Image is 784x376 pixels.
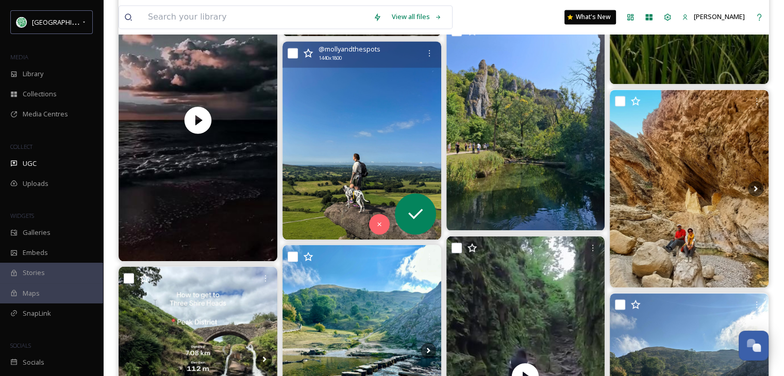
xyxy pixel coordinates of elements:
[23,179,48,189] span: Uploads
[23,309,51,318] span: SnapLink
[319,44,380,54] span: @ mollyandthespots
[23,69,43,79] span: Library
[677,7,750,27] a: [PERSON_NAME]
[694,12,745,21] span: [PERSON_NAME]
[610,90,769,288] img: دژ صخره ای شیخ مکان این دژ که به ثبت ملی هم رسیده در تنگه جنوبی روستای شیخ مکان از توابع دره شهر ...
[32,17,97,27] span: [GEOGRAPHIC_DATA]
[23,109,68,119] span: Media Centres
[23,268,45,278] span: Stories
[23,357,44,367] span: Socials
[16,17,27,27] img: Facebook%20Icon.png
[23,248,48,258] span: Embeds
[23,89,57,99] span: Collections
[564,10,616,24] a: What's New
[319,55,342,62] span: 1440 x 1800
[23,288,40,298] span: Maps
[10,53,28,61] span: MEDIA
[282,41,441,240] img: A few days exploring the peaks was definitely what the doctor ordered 🪨🌱🌞💚
[10,143,32,150] span: COLLECT
[446,19,605,230] img: Nice river walk 🌿 #river #dovedalesteppingstones #dovedalepeakdistrict #dovedale #peakdistrict #n...
[387,7,447,27] a: View all files
[10,212,34,219] span: WIDGETS
[10,341,31,349] span: SOCIALS
[23,159,37,168] span: UGC
[23,228,51,237] span: Galleries
[739,331,769,361] button: Open Chat
[143,6,368,28] input: Search your library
